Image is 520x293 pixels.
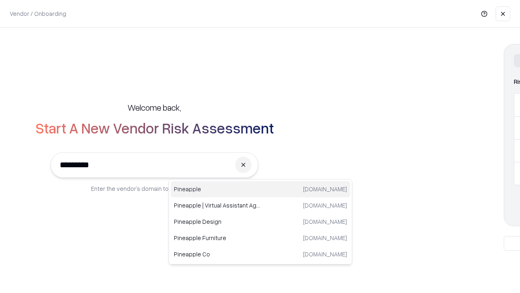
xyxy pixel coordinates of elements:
[128,102,181,113] h5: Welcome back,
[169,179,352,265] div: Suggestions
[10,9,66,18] p: Vendor / Onboarding
[91,184,218,193] p: Enter the vendor’s domain to begin onboarding
[303,217,347,226] p: [DOMAIN_NAME]
[174,185,260,193] p: Pineapple
[303,234,347,242] p: [DOMAIN_NAME]
[35,120,274,136] h2: Start A New Vendor Risk Assessment
[174,234,260,242] p: Pineapple Furniture
[303,185,347,193] p: [DOMAIN_NAME]
[303,250,347,258] p: [DOMAIN_NAME]
[174,217,260,226] p: Pineapple Design
[303,201,347,210] p: [DOMAIN_NAME]
[174,201,260,210] p: Pineapple | Virtual Assistant Agency
[174,250,260,258] p: Pineapple Co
